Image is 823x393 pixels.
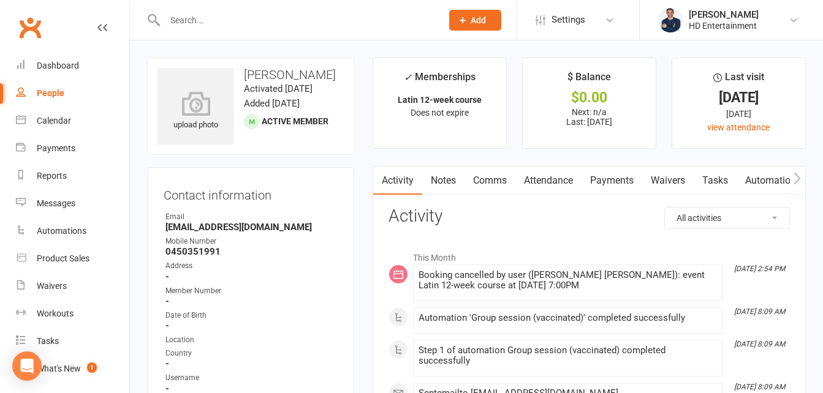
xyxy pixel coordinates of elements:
[16,107,129,135] a: Calendar
[642,167,694,195] a: Waivers
[165,320,338,331] strong: -
[534,91,645,104] div: $0.00
[16,245,129,272] a: Product Sales
[534,107,645,127] p: Next: n/a Last: [DATE]
[16,162,129,190] a: Reports
[37,309,74,318] div: Workouts
[165,260,338,272] div: Address
[411,108,469,118] span: Does not expire
[161,12,433,29] input: Search...
[165,222,338,233] strong: [EMAIL_ADDRESS][DOMAIN_NAME]
[16,217,129,245] a: Automations
[734,383,785,391] i: [DATE] 8:09 AM
[713,69,764,91] div: Last visit
[165,236,338,247] div: Mobile Number
[37,198,75,208] div: Messages
[389,207,790,226] h3: Activity
[373,167,422,195] a: Activity
[16,272,129,300] a: Waivers
[165,246,338,257] strong: 0450351991
[683,107,794,121] div: [DATE]
[404,72,412,83] i: ✓
[37,116,71,125] div: Calendar
[404,69,476,92] div: Memberships
[422,167,465,195] a: Notes
[165,348,338,359] div: Country
[16,300,129,327] a: Workouts
[37,88,64,98] div: People
[37,61,79,70] div: Dashboard
[737,167,810,195] a: Automations
[244,83,313,94] time: Activated [DATE]
[165,211,338,223] div: Email
[15,12,45,43] a: Clubworx
[262,116,328,126] span: Active member
[398,95,482,105] strong: Latin 12-week course
[165,334,338,346] div: Location
[707,122,770,132] a: view attendance
[165,296,338,307] strong: -
[165,285,338,297] div: Member Number
[449,10,501,31] button: Add
[658,8,683,32] img: thumb_image1646563817.png
[582,167,642,195] a: Payments
[734,264,785,273] i: [DATE] 2:54 PM
[734,307,785,316] i: [DATE] 8:09 AM
[689,20,759,31] div: HD Entertainment
[16,80,129,107] a: People
[16,355,129,383] a: What's New1
[389,245,790,264] li: This Month
[157,91,234,132] div: upload photo
[37,281,67,291] div: Waivers
[37,336,59,346] div: Tasks
[683,91,794,104] div: [DATE]
[465,167,515,195] a: Comms
[165,372,338,384] div: Username
[689,9,759,20] div: [PERSON_NAME]
[471,15,486,25] span: Add
[164,184,338,202] h3: Contact information
[419,345,717,366] div: Step 1 of automation Group session (vaccinated) completed successfully
[694,167,737,195] a: Tasks
[165,271,338,282] strong: -
[37,253,89,263] div: Product Sales
[165,310,338,321] div: Date of Birth
[37,143,75,153] div: Payments
[734,340,785,348] i: [DATE] 8:09 AM
[37,226,86,236] div: Automations
[244,98,300,109] time: Added [DATE]
[12,351,42,381] div: Open Intercom Messenger
[419,270,717,291] div: Booking cancelled by user ([PERSON_NAME] [PERSON_NAME]): event Latin 12-week course at [DATE] 7:00PM
[16,135,129,162] a: Payments
[37,364,81,373] div: What's New
[16,327,129,355] a: Tasks
[16,190,129,217] a: Messages
[37,171,67,181] div: Reports
[552,6,585,34] span: Settings
[165,358,338,369] strong: -
[16,52,129,80] a: Dashboard
[87,362,97,373] span: 1
[419,313,717,323] div: Automation 'Group session (vaccinated)' completed successfully
[515,167,582,195] a: Attendance
[567,69,611,91] div: $ Balance
[157,68,344,81] h3: [PERSON_NAME]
